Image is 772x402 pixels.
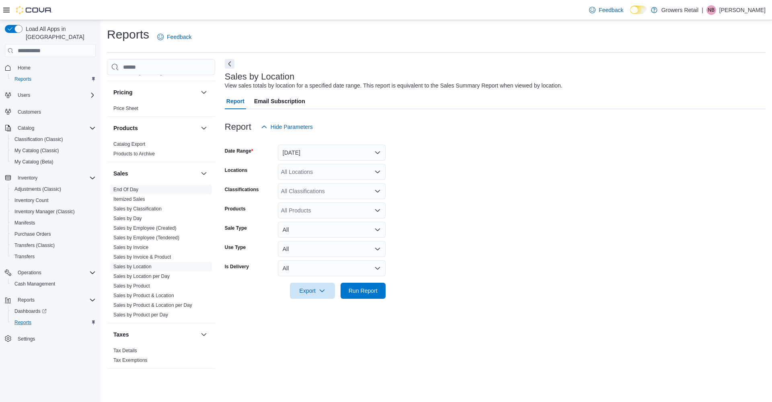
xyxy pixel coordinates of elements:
span: Email Subscription [254,93,305,109]
span: Adjustments (Classic) [14,186,61,192]
span: Dashboards [11,306,96,316]
a: Manifests [11,218,38,228]
a: Sales by Location per Day [113,273,170,279]
button: Users [14,90,33,100]
a: Price Sheet [113,106,138,111]
span: Operations [14,268,96,278]
a: Sales by Invoice [113,245,148,250]
h3: Sales by Location [225,72,295,82]
span: Sales by Product per Day [113,312,168,318]
span: Home [18,65,31,71]
div: Sales [107,185,215,323]
button: My Catalog (Beta) [8,156,99,167]
img: Cova [16,6,52,14]
a: Settings [14,334,38,344]
span: Purchase Orders [11,229,96,239]
span: Sales by Location [113,263,152,270]
a: Dashboards [8,306,99,317]
span: Transfers [11,252,96,261]
div: Products [107,139,215,162]
span: Reports [18,297,35,303]
button: Catalog [14,123,37,133]
a: Tax Exemptions [113,357,148,363]
label: Is Delivery [225,263,249,270]
label: Classifications [225,186,259,193]
span: Operations [18,269,41,276]
button: Adjustments (Classic) [8,184,99,195]
button: Catalog [2,122,99,134]
button: Reports [8,73,99,85]
input: Dark Mode [630,6,647,14]
span: End Of Day [113,186,138,193]
span: Reports [14,295,96,305]
span: Cash Management [14,281,55,287]
button: Open list of options [374,169,381,175]
a: Sales by Classification [113,206,162,212]
h3: Products [113,124,138,132]
button: Cash Management [8,278,99,290]
button: Classification (Classic) [8,134,99,145]
a: Tax Details [113,348,137,353]
span: Run Report [349,287,378,295]
button: Manifests [8,217,99,229]
a: Products to Archive [113,151,155,157]
a: My Catalog (Beta) [11,157,57,167]
button: Transfers (Classic) [8,240,99,251]
button: Next [225,59,234,69]
a: Itemized Sales [113,196,145,202]
span: Sales by Employee (Created) [113,225,177,231]
label: Products [225,206,246,212]
label: Use Type [225,244,246,251]
span: Inventory [14,173,96,183]
a: Catalog Export [113,141,145,147]
span: Sales by Invoice [113,244,148,251]
button: Open list of options [374,207,381,214]
button: Export [290,283,335,299]
button: Taxes [113,331,197,339]
span: Price Sheet [113,105,138,112]
a: Feedback [154,29,195,45]
span: Adjustments (Classic) [11,184,96,194]
span: Transfers [14,253,35,260]
span: Classification (Classic) [11,135,96,144]
span: Catalog [18,125,34,131]
button: Reports [14,295,38,305]
span: Catalog [14,123,96,133]
span: Purchase Orders [14,231,51,237]
a: Sales by Product [113,283,150,289]
button: Pricing [199,88,209,97]
span: Settings [14,334,96,344]
span: Transfers (Classic) [14,242,55,249]
button: Sales [199,169,209,178]
span: Reports [11,318,96,327]
button: Reports [8,317,99,328]
span: NB [708,5,715,15]
h3: Report [225,122,251,132]
span: Feedback [599,6,623,14]
a: Transfers (Classic) [11,241,58,250]
a: Dashboards [11,306,50,316]
span: Hide Parameters [271,123,313,131]
p: [PERSON_NAME] [719,5,766,15]
p: Growers Retail [661,5,699,15]
span: Inventory Manager (Classic) [14,208,75,215]
button: All [278,222,386,238]
button: Open list of options [374,188,381,194]
button: Users [2,90,99,101]
span: Feedback [167,33,191,41]
a: Sales by Day [113,216,142,221]
button: Operations [14,268,45,278]
button: My Catalog (Classic) [8,145,99,156]
span: Export [295,283,330,299]
span: Report [226,93,244,109]
a: Adjustments (Classic) [11,184,64,194]
span: Manifests [11,218,96,228]
span: Inventory [18,175,37,181]
a: Sales by Employee (Tendered) [113,235,179,241]
span: Reports [14,76,31,82]
span: Itemized Sales [113,196,145,202]
span: My Catalog (Beta) [14,159,53,165]
p: | [702,5,703,15]
span: Users [14,90,96,100]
